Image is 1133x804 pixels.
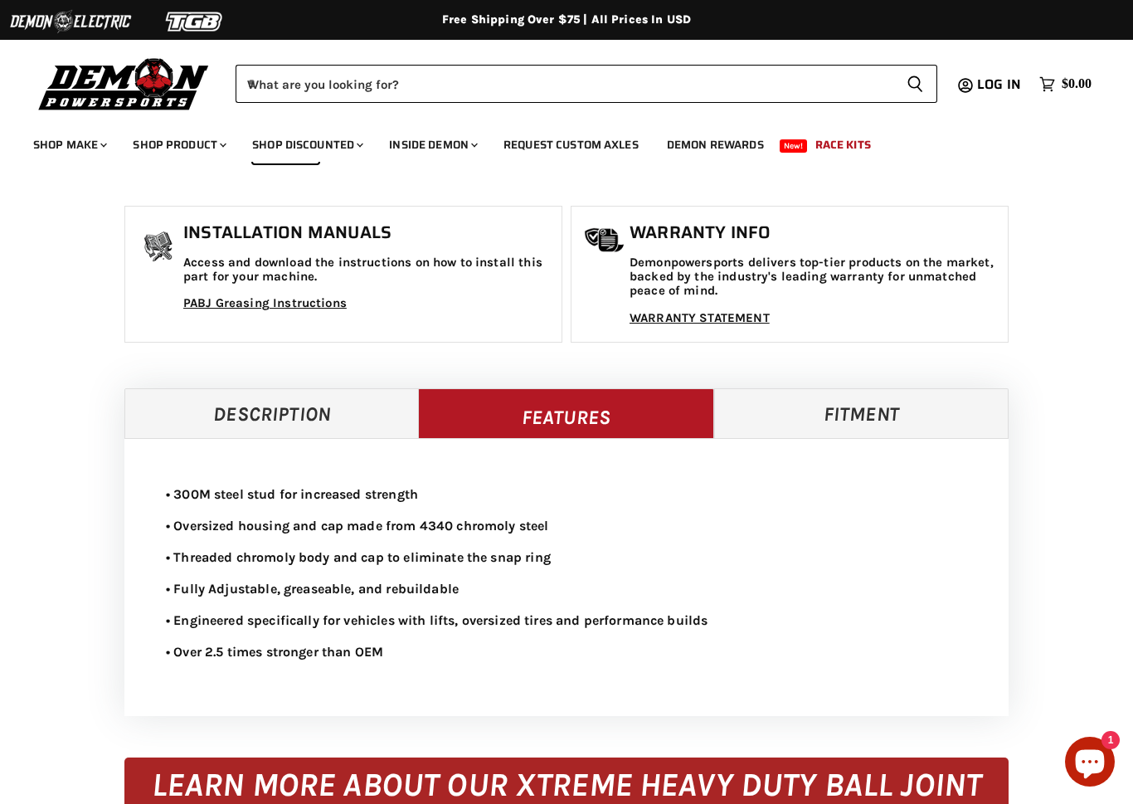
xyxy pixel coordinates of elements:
[183,223,553,243] h1: Installation Manuals
[138,227,179,269] img: install_manual-icon.png
[240,128,373,162] a: Shop Discounted
[1060,737,1120,791] inbox-online-store-chat: Shopify online store chat
[124,388,419,438] a: Description
[21,121,1087,162] ul: Main menu
[166,486,418,502] span: • 300M steel stud for increased strength
[1062,76,1092,92] span: $0.00
[630,310,770,325] a: WARRANTY STATEMENT
[8,6,133,37] img: Demon Electric Logo 2
[166,581,459,597] span: • Fully Adjustable, greaseable, and rebuildable
[630,256,999,299] p: Demonpowersports delivers top-tier products on the market, backed by the industry's leading warra...
[236,65,937,103] form: Product
[183,296,368,310] a: PABJ Greasing Instructions
[21,128,117,162] a: Shop Make
[418,388,713,438] a: Features
[236,65,893,103] input: When autocomplete results are available use up and down arrows to review and enter to select
[1031,72,1100,96] a: $0.00
[33,54,215,113] img: Demon Powersports
[166,612,708,628] span: • Engineered specifically for vehicles with lifts, oversized tires and performance builds
[183,256,553,285] p: Access and download the instructions on how to install this part for your machine.
[491,128,651,162] a: Request Custom Axles
[714,388,1009,438] a: Fitment
[977,74,1021,95] span: Log in
[133,6,257,37] img: TGB Logo 2
[166,549,551,565] span: • Threaded chromoly body and cap to eliminate the snap ring
[120,128,236,162] a: Shop Product
[654,128,776,162] a: Demon Rewards
[377,128,488,162] a: Inside Demon
[166,518,549,534] span: • Oversized housing and cap made from 4340 chromoly steel
[630,223,999,243] h1: Warranty Info
[780,139,808,153] span: New!
[970,77,1031,92] a: Log in
[166,644,383,660] span: • Over 2.5 times stronger than OEM
[803,128,883,162] a: Race Kits
[584,227,625,253] img: warranty-icon.png
[893,65,937,103] button: Search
